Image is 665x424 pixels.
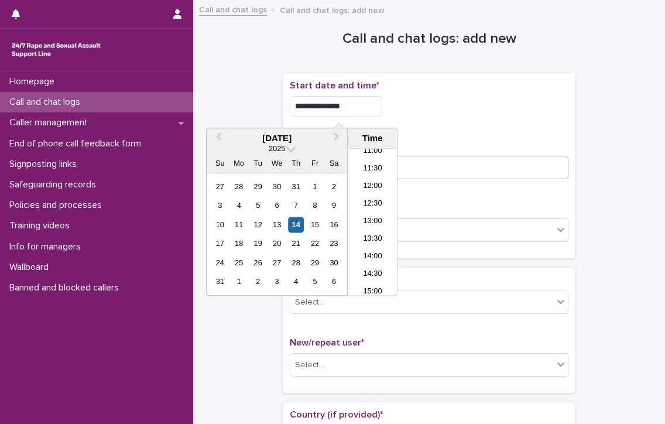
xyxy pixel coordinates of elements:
div: Choose Thursday, July 31st, 2025 [288,179,304,194]
img: rhQMoQhaT3yELyF149Cw [9,38,103,61]
span: New/repeat user [290,338,364,347]
div: Choose Monday, August 18th, 2025 [231,236,247,252]
div: [DATE] [207,133,347,143]
div: Choose Sunday, August 10th, 2025 [212,217,228,232]
div: Tu [250,156,266,172]
div: Choose Wednesday, September 3rd, 2025 [269,274,285,290]
div: Su [212,156,228,172]
li: 12:30 [348,196,397,214]
div: Choose Friday, August 8th, 2025 [307,198,323,214]
p: Signposting links [5,159,86,170]
div: Choose Wednesday, July 30th, 2025 [269,179,285,194]
div: Select... [295,359,324,371]
div: Choose Friday, August 29th, 2025 [307,255,323,271]
p: Wallboard [5,262,58,273]
span: Country (if provided) [290,410,383,419]
div: Choose Monday, August 11th, 2025 [231,217,247,232]
p: Call and chat logs [5,97,90,108]
div: Choose Monday, July 28th, 2025 [231,179,247,194]
div: Choose Monday, August 25th, 2025 [231,255,247,271]
a: Call and chat logs [199,2,267,16]
div: Time [351,133,394,143]
div: Choose Saturday, August 2nd, 2025 [326,179,342,194]
li: 12:00 [348,179,397,196]
div: Choose Tuesday, August 19th, 2025 [250,236,266,252]
div: Choose Wednesday, August 20th, 2025 [269,236,285,252]
span: 2025 [269,145,285,153]
div: Choose Monday, September 1st, 2025 [231,274,247,290]
p: Caller management [5,117,97,128]
div: Choose Wednesday, August 13th, 2025 [269,217,285,232]
li: 14:30 [348,266,397,284]
div: Choose Friday, August 1st, 2025 [307,179,323,194]
span: Start date and time [290,81,379,90]
li: 13:30 [348,231,397,249]
div: Choose Sunday, August 31st, 2025 [212,274,228,290]
div: Choose Thursday, August 21st, 2025 [288,236,304,252]
div: Choose Thursday, August 7th, 2025 [288,198,304,214]
div: Choose Friday, September 5th, 2025 [307,274,323,290]
li: 14:00 [348,249,397,266]
p: Call and chat logs: add new [280,3,385,16]
div: Choose Sunday, August 24th, 2025 [212,255,228,271]
div: Choose Thursday, August 14th, 2025 [288,217,304,232]
div: Sa [326,156,342,172]
li: 15:00 [348,284,397,302]
div: Choose Tuesday, September 2nd, 2025 [250,274,266,290]
p: Policies and processes [5,200,111,211]
div: Choose Saturday, September 6th, 2025 [326,274,342,290]
div: Choose Monday, August 4th, 2025 [231,198,247,214]
div: month 2025-08 [211,177,344,292]
h1: Call and chat logs: add new [283,30,575,47]
li: 13:00 [348,214,397,231]
button: Previous Month [208,129,227,148]
div: Choose Saturday, August 16th, 2025 [326,217,342,232]
div: Choose Wednesday, August 27th, 2025 [269,255,285,271]
p: Training videos [5,220,79,231]
div: Choose Sunday, August 17th, 2025 [212,236,228,252]
p: Safeguarding records [5,179,105,190]
div: Choose Sunday, July 27th, 2025 [212,179,228,194]
div: Select... [295,296,324,309]
div: Choose Sunday, August 3rd, 2025 [212,198,228,214]
p: Info for managers [5,241,90,252]
div: Choose Friday, August 22nd, 2025 [307,236,323,252]
div: Choose Saturday, August 9th, 2025 [326,198,342,214]
p: Homepage [5,76,64,87]
div: Choose Tuesday, August 26th, 2025 [250,255,266,271]
div: Choose Saturday, August 30th, 2025 [326,255,342,271]
div: Choose Tuesday, July 29th, 2025 [250,179,266,194]
p: Banned and blocked callers [5,282,128,293]
div: Choose Tuesday, August 5th, 2025 [250,198,266,214]
div: Choose Thursday, August 28th, 2025 [288,255,304,271]
div: Choose Thursday, September 4th, 2025 [288,274,304,290]
div: Choose Saturday, August 23rd, 2025 [326,236,342,252]
div: Choose Tuesday, August 12th, 2025 [250,217,266,232]
div: Fr [307,156,323,172]
p: End of phone call feedback form [5,138,150,149]
div: We [269,156,285,172]
div: Mo [231,156,247,172]
li: 11:30 [348,161,397,179]
div: Th [288,156,304,172]
div: Choose Friday, August 15th, 2025 [307,217,323,232]
li: 11:00 [348,143,397,161]
button: Next Month [328,129,347,148]
div: Choose Wednesday, August 6th, 2025 [269,198,285,214]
